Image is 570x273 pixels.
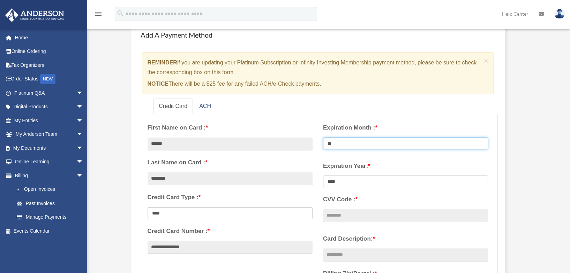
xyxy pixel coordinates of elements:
div: NEW [40,74,55,84]
a: Billingarrow_drop_down [5,169,94,182]
strong: REMINDER [148,60,177,65]
label: Expiration Year: [323,161,488,171]
a: Past Invoices [10,196,94,210]
a: menu [94,12,103,18]
span: × [484,57,488,65]
a: Order StatusNEW [5,72,94,86]
a: Events Calendar [5,224,94,238]
a: My Entitiesarrow_drop_down [5,114,94,127]
span: arrow_drop_down [76,169,90,183]
a: $Open Invoices [10,182,94,197]
label: Card Description: [323,234,488,244]
label: Credit Card Number : [148,226,313,236]
label: Credit Card Type : [148,192,313,203]
a: ACH [194,99,217,114]
strong: NOTICE [148,81,168,87]
span: arrow_drop_down [76,100,90,114]
a: Tax Organizers [5,58,94,72]
a: Manage Payments [10,210,90,224]
i: menu [94,10,103,18]
span: arrow_drop_down [76,155,90,169]
a: Online Learningarrow_drop_down [5,155,94,169]
a: Platinum Q&Aarrow_drop_down [5,86,94,100]
p: There will be a $25 fee for any failed ACH/e-Check payments. [148,79,481,89]
span: arrow_drop_down [76,127,90,142]
i: search [117,9,124,17]
label: Last Name on Card : [148,157,313,168]
div: if you are updating your Platinum Subscription or Infinity Investing Membership payment method, p... [142,52,494,94]
span: $ [21,185,24,194]
a: Credit Card [153,99,193,114]
h4: Add A Payment Method [138,27,498,42]
span: arrow_drop_down [76,141,90,155]
a: My Anderson Teamarrow_drop_down [5,127,94,141]
span: arrow_drop_down [76,86,90,100]
a: My Documentsarrow_drop_down [5,141,94,155]
img: User Pic [554,9,565,19]
label: First Name on Card : [148,123,313,133]
img: Anderson Advisors Platinum Portal [3,8,66,22]
span: arrow_drop_down [76,114,90,128]
label: Expiration Month : [323,123,488,133]
label: CVV Code : [323,194,488,205]
button: Close [484,57,488,64]
a: Home [5,31,94,45]
a: Digital Productsarrow_drop_down [5,100,94,114]
a: Online Ordering [5,45,94,58]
